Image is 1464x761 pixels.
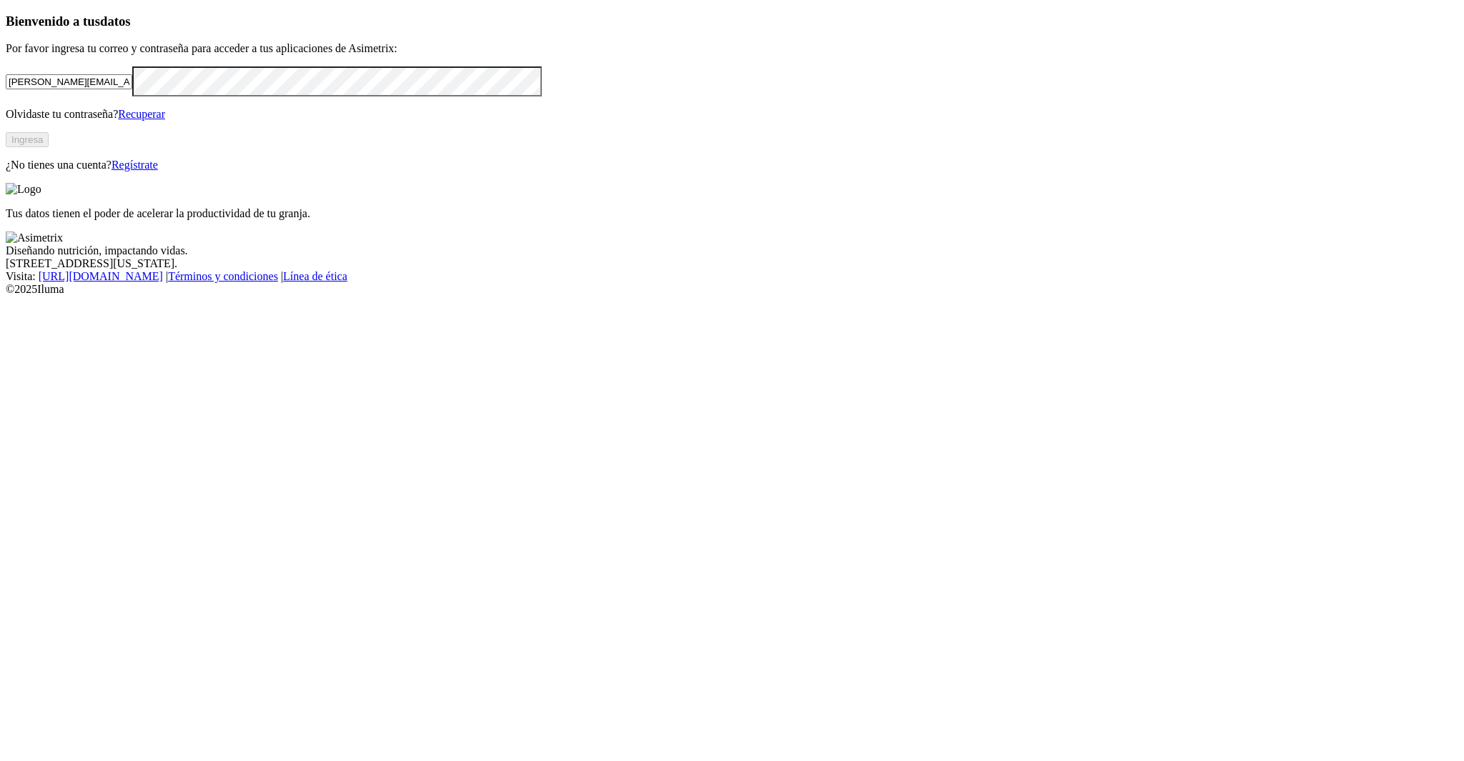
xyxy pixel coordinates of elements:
[283,270,347,282] a: Línea de ética
[118,108,165,120] a: Recuperar
[112,159,158,171] a: Regístrate
[6,159,1458,171] p: ¿No tienes una cuenta?
[6,283,1458,296] div: © 2025 Iluma
[6,244,1458,257] div: Diseñando nutrición, impactando vidas.
[6,74,132,89] input: Tu correo
[6,14,1458,29] h3: Bienvenido a tus
[168,270,278,282] a: Términos y condiciones
[39,270,163,282] a: [URL][DOMAIN_NAME]
[100,14,131,29] span: datos
[6,232,63,244] img: Asimetrix
[6,270,1458,283] div: Visita : | |
[6,183,41,196] img: Logo
[6,257,1458,270] div: [STREET_ADDRESS][US_STATE].
[6,207,1458,220] p: Tus datos tienen el poder de acelerar la productividad de tu granja.
[6,42,1458,55] p: Por favor ingresa tu correo y contraseña para acceder a tus aplicaciones de Asimetrix:
[6,132,49,147] button: Ingresa
[6,108,1458,121] p: Olvidaste tu contraseña?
